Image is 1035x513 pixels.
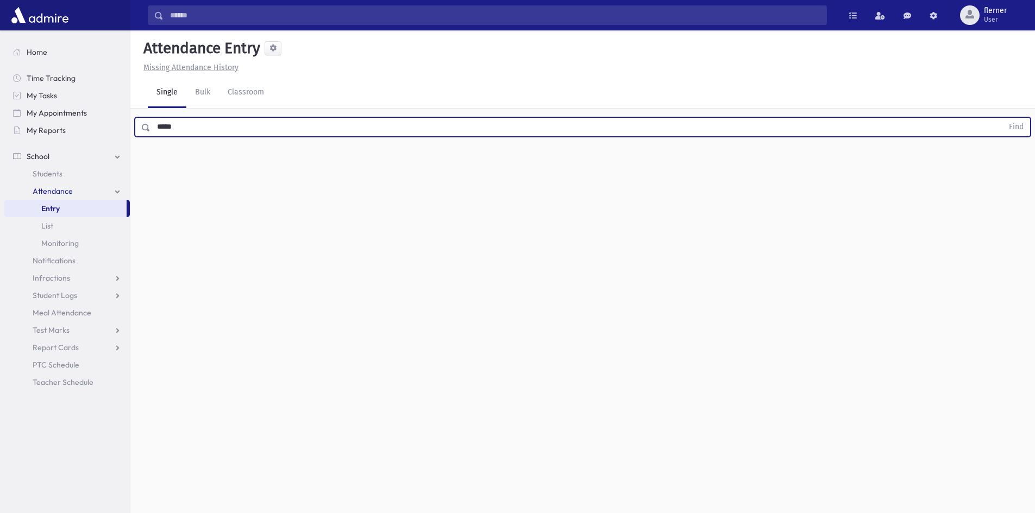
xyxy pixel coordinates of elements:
span: Students [33,169,62,179]
a: School [4,148,130,165]
span: Time Tracking [27,73,76,83]
span: Notifications [33,256,76,265]
span: Meal Attendance [33,308,91,318]
a: Students [4,165,130,182]
span: Teacher Schedule [33,377,93,387]
span: Entry [41,204,60,213]
span: flerner [984,7,1007,15]
a: Notifications [4,252,130,269]
a: Monitoring [4,235,130,252]
a: Bulk [186,78,219,108]
input: Search [164,5,826,25]
span: Test Marks [33,325,70,335]
a: Home [4,43,130,61]
a: Test Marks [4,321,130,339]
img: AdmirePro [9,4,71,26]
a: Time Tracking [4,69,130,87]
a: Attendance [4,182,130,200]
span: Home [27,47,47,57]
a: Meal Attendance [4,304,130,321]
span: User [984,15,1007,24]
span: Report Cards [33,343,79,352]
span: My Tasks [27,91,57,100]
span: Student Logs [33,290,77,300]
span: List [41,221,53,231]
a: Report Cards [4,339,130,356]
span: Monitoring [41,238,79,248]
a: My Tasks [4,87,130,104]
span: School [27,151,49,161]
span: Infractions [33,273,70,283]
a: My Reports [4,122,130,139]
span: My Reports [27,125,66,135]
span: My Appointments [27,108,87,118]
span: Attendance [33,186,73,196]
a: Missing Attendance History [139,63,239,72]
a: My Appointments [4,104,130,122]
a: List [4,217,130,235]
a: Infractions [4,269,130,287]
a: Classroom [219,78,273,108]
h5: Attendance Entry [139,39,260,58]
button: Find [1002,118,1030,136]
a: PTC Schedule [4,356,130,373]
a: Single [148,78,186,108]
a: Teacher Schedule [4,373,130,391]
a: Student Logs [4,287,130,304]
u: Missing Attendance History [143,63,239,72]
a: Entry [4,200,127,217]
span: PTC Schedule [33,360,79,370]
